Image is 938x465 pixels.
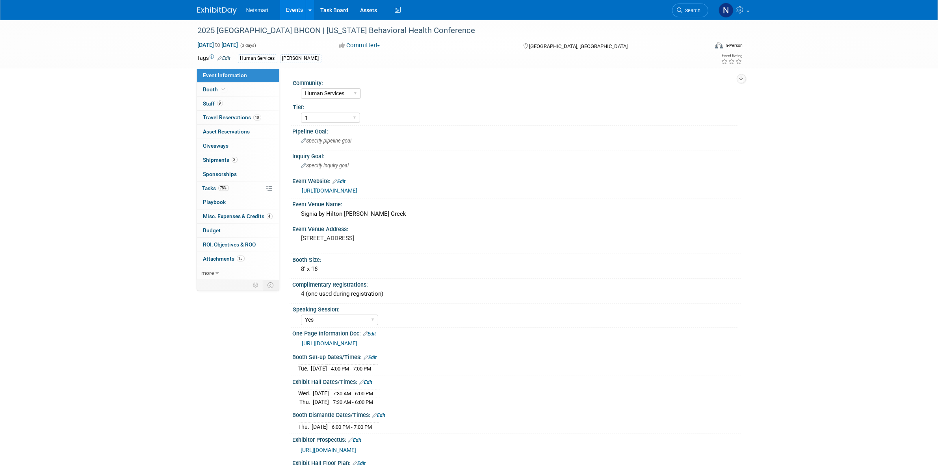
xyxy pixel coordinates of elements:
a: more [197,266,279,280]
div: Event Venue Address: [293,223,741,233]
img: Nina Finn [719,3,734,18]
span: Specify pipeline goal [301,138,352,144]
img: Format-Inperson.png [715,42,723,48]
td: Thu. [299,422,312,431]
i: Booth reservation complete [222,87,226,91]
a: Edit [349,437,362,443]
span: Specify inquiry goal [301,163,349,169]
span: (3 days) [240,43,256,48]
div: [PERSON_NAME] [280,54,321,63]
span: Search [683,7,701,13]
span: [DATE] [DATE] [197,41,239,48]
a: Search [672,4,708,17]
a: Edit [364,355,377,360]
span: 15 [237,256,245,261]
span: Booth [203,86,227,93]
a: Edit [333,179,346,184]
span: Giveaways [203,143,229,149]
div: One Page Information Doc: [293,328,741,338]
div: Event Rating [721,54,742,58]
span: 10 [253,115,261,120]
td: Toggle Event Tabs [263,280,279,290]
span: ROI, Objectives & ROO [203,241,256,248]
span: Staff [203,100,223,107]
div: In-Person [724,43,743,48]
span: 78% [218,185,229,191]
div: Human Services [238,54,277,63]
td: Tags [197,54,231,63]
td: [DATE] [312,422,328,431]
a: Edit [373,413,386,418]
td: [DATE] [311,365,327,373]
div: Event Format [662,41,743,53]
a: Playbook [197,195,279,209]
div: Inquiry Goal: [293,150,741,160]
a: Sponsorships [197,167,279,181]
a: Asset Reservations [197,125,279,139]
span: to [214,42,222,48]
a: Giveaways [197,139,279,153]
div: Community: [293,77,737,87]
a: Edit [360,380,373,385]
span: more [202,270,214,276]
a: ROI, Objectives & ROO [197,238,279,252]
div: Booth Dismantle Dates/Times: [293,409,741,419]
td: Thu. [299,398,313,406]
span: 4:00 PM - 7:00 PM [331,366,371,372]
div: 4 (one used during registration) [299,288,735,300]
td: Wed. [299,389,313,398]
a: Attachments15 [197,252,279,266]
span: 7:30 AM - 6:00 PM [333,391,373,396]
span: Misc. Expenses & Credits [203,213,273,219]
span: 6:00 PM - 7:00 PM [332,424,372,430]
a: [URL][DOMAIN_NAME] [301,447,357,453]
a: Budget [197,224,279,237]
div: 8' x 16' [299,263,735,275]
div: Exhibit Hall Dates/Times: [293,376,741,386]
button: Committed [336,41,383,50]
div: Event Venue Name: [293,198,741,208]
span: Attachments [203,256,245,262]
div: Signia by Hilton [PERSON_NAME] Creek [299,208,735,220]
a: Misc. Expenses & Credits4 [197,209,279,223]
div: Booth Size: [293,254,741,264]
span: 7:30 AM - 6:00 PM [333,399,373,405]
td: [DATE] [313,398,329,406]
div: Exhibitor Prospectus: [293,434,741,444]
td: Tue. [299,365,311,373]
a: Event Information [197,69,279,82]
td: Personalize Event Tab Strip [249,280,263,290]
a: [URL][DOMAIN_NAME] [302,187,358,194]
pre: [STREET_ADDRESS] [301,235,471,242]
td: [DATE] [313,389,329,398]
span: Netsmart [246,7,269,13]
span: Tasks [202,185,229,191]
a: Staff9 [197,97,279,111]
span: Playbook [203,199,226,205]
a: Shipments3 [197,153,279,167]
div: Complimentary Registrations: [293,279,741,289]
div: Booth Set-up Dates/Times: [293,351,741,361]
span: 9 [217,100,223,106]
span: Shipments [203,157,238,163]
span: Sponsorships [203,171,237,177]
div: Tier: [293,101,737,111]
a: Tasks78% [197,182,279,195]
div: 2025 [GEOGRAPHIC_DATA] BHCON | [US_STATE] Behavioral Health Conference [195,24,697,38]
a: Travel Reservations10 [197,111,279,124]
span: Asset Reservations [203,128,250,135]
span: 3 [232,157,238,163]
span: 4 [267,213,273,219]
span: [GEOGRAPHIC_DATA], [GEOGRAPHIC_DATA] [529,43,628,49]
a: Booth [197,83,279,96]
span: Event Information [203,72,247,78]
div: Event Website: [293,175,741,185]
span: Travel Reservations [203,114,261,120]
span: Budget [203,227,221,233]
img: ExhibitDay [197,7,237,15]
a: [URL][DOMAIN_NAME] [302,340,358,346]
a: Edit [218,56,231,61]
a: Edit [363,331,376,337]
div: Pipeline Goal: [293,126,741,135]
